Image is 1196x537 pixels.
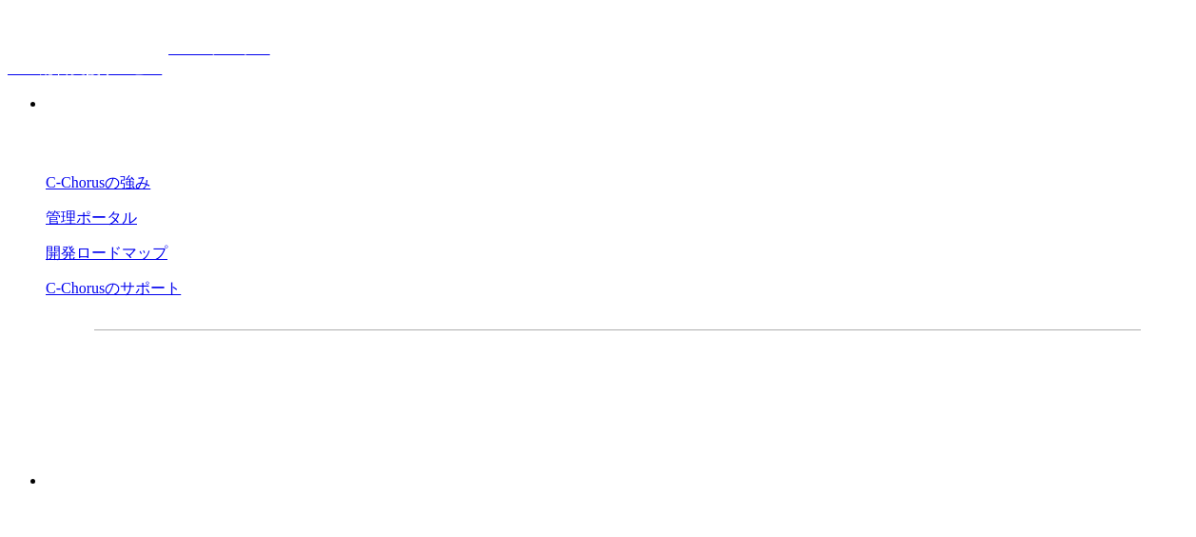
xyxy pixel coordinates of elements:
[46,174,150,190] a: C-Chorusの強み
[627,361,933,408] a: まずは相談する
[46,94,1188,114] p: 強み
[46,209,137,226] a: 管理ポータル
[8,40,270,76] a: AWS総合支援サービス C-Chorus NHN テコラスAWS総合支援サービス
[46,280,181,296] a: C-Chorusのサポート
[46,471,1188,491] p: サービス
[302,361,608,408] a: 資料を請求する
[46,245,167,261] a: 開発ロードマップ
